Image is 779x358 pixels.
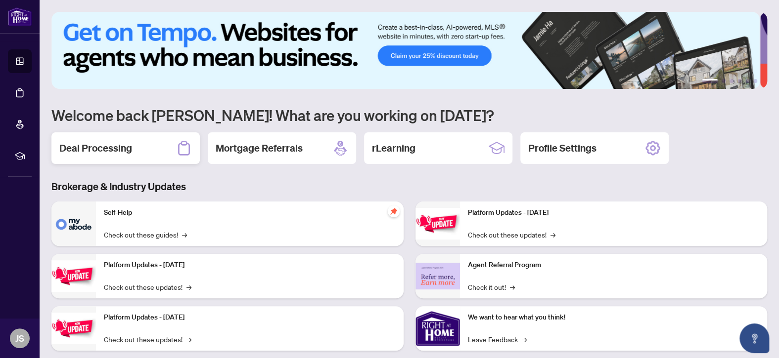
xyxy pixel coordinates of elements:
[104,260,396,271] p: Platform Updates - [DATE]
[510,281,515,292] span: →
[522,334,527,345] span: →
[51,12,760,89] img: Slide 0
[739,323,769,353] button: Open asap
[468,281,515,292] a: Check it out!→
[415,263,460,290] img: Agent Referral Program
[388,205,400,217] span: pushpin
[104,312,396,323] p: Platform Updates - [DATE]
[51,201,96,246] img: Self-Help
[104,334,191,345] a: Check out these updates!→
[186,281,191,292] span: →
[51,180,767,194] h3: Brokerage & Industry Updates
[745,79,749,83] button: 5
[59,141,132,155] h2: Deal Processing
[104,207,396,218] p: Self-Help
[468,334,527,345] a: Leave Feedback→
[468,207,760,218] p: Platform Updates - [DATE]
[468,260,760,271] p: Agent Referral Program
[702,79,718,83] button: 1
[15,331,24,345] span: JS
[415,208,460,239] img: Platform Updates - June 23, 2025
[104,229,187,240] a: Check out these guides!→
[216,141,303,155] h2: Mortgage Referrals
[186,334,191,345] span: →
[468,229,555,240] a: Check out these updates!→
[104,281,191,292] a: Check out these updates!→
[182,229,187,240] span: →
[528,141,596,155] h2: Profile Settings
[753,79,757,83] button: 6
[468,312,760,323] p: We want to hear what you think!
[51,313,96,344] img: Platform Updates - July 21, 2025
[372,141,415,155] h2: rLearning
[51,106,767,124] h1: Welcome back [PERSON_NAME]! What are you working on [DATE]?
[415,306,460,351] img: We want to hear what you think!
[8,7,32,26] img: logo
[51,260,96,291] img: Platform Updates - September 16, 2025
[722,79,726,83] button: 2
[550,229,555,240] span: →
[730,79,733,83] button: 3
[737,79,741,83] button: 4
